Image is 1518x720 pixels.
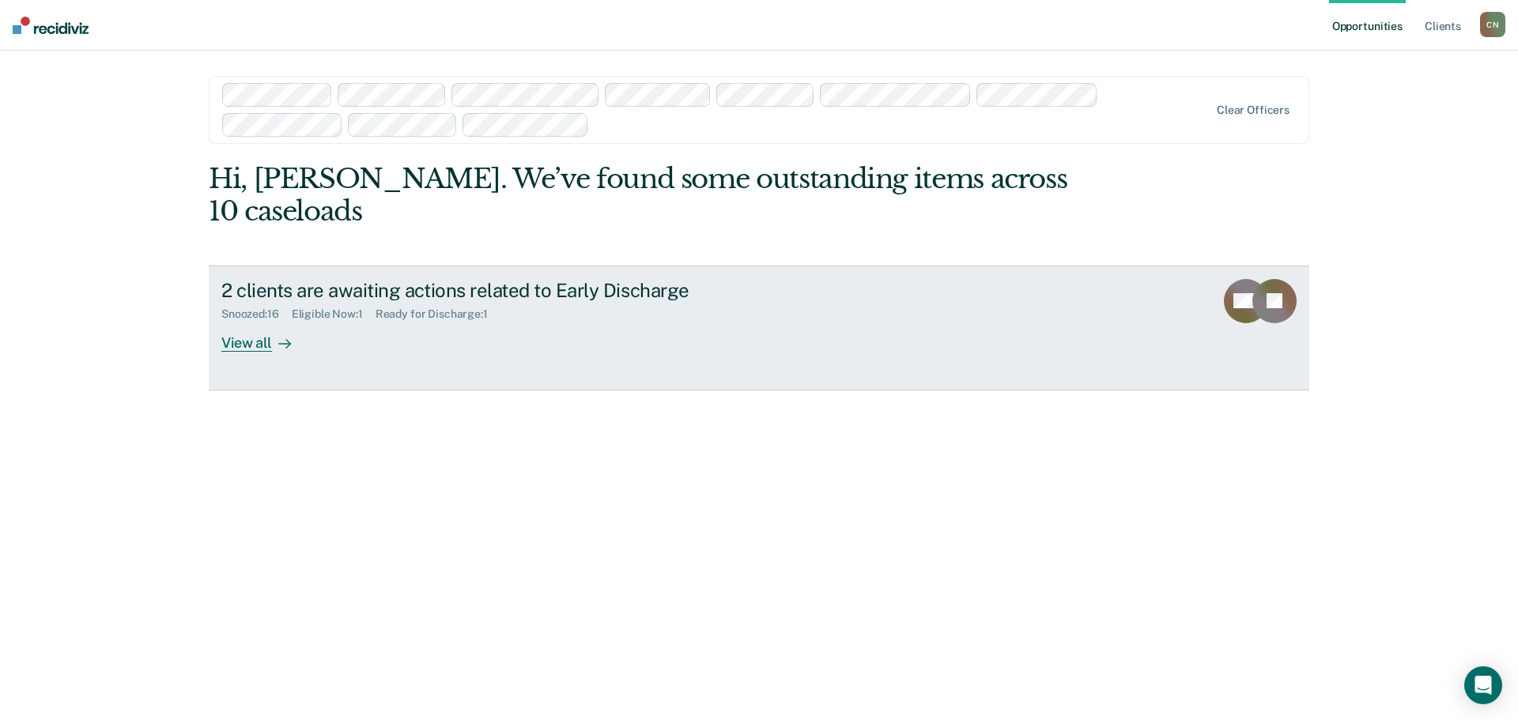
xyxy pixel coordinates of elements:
div: Eligible Now : 1 [292,307,376,321]
button: CN [1480,12,1505,37]
a: 2 clients are awaiting actions related to Early DischargeSnoozed:16Eligible Now:1Ready for Discha... [209,266,1309,390]
div: 2 clients are awaiting actions related to Early Discharge [221,279,776,302]
div: Ready for Discharge : 1 [376,307,500,321]
div: C N [1480,12,1505,37]
div: Snoozed : 16 [221,307,292,321]
div: Clear officers [1217,104,1290,117]
img: Recidiviz [13,17,89,34]
div: Hi, [PERSON_NAME]. We’ve found some outstanding items across 10 caseloads [209,163,1089,228]
div: View all [221,321,310,352]
div: Open Intercom Messenger [1464,666,1502,704]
